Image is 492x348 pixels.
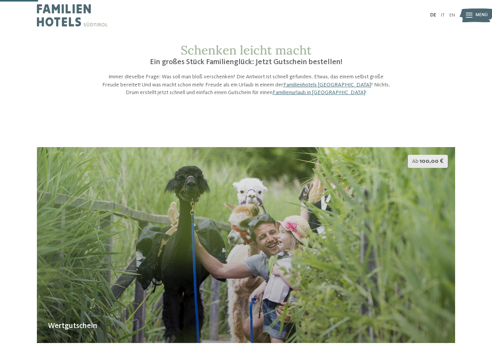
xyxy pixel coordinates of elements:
[441,13,445,18] a: IT
[449,13,455,18] a: EN
[273,90,365,95] a: Familienurlaub in [GEOGRAPHIC_DATA]
[100,73,392,96] p: Immer dieselbe Frage: Was soll man bloß verschenken? Die Antwort ist schnell gefunden. Etwas, das...
[181,42,312,58] span: Schenken leicht macht
[430,13,436,18] a: DE
[150,58,342,66] span: Ein großes Stück Familienglück: Jetzt Gutschein bestellen!
[283,82,371,88] a: Familienhotels [GEOGRAPHIC_DATA]
[475,12,488,18] span: Menü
